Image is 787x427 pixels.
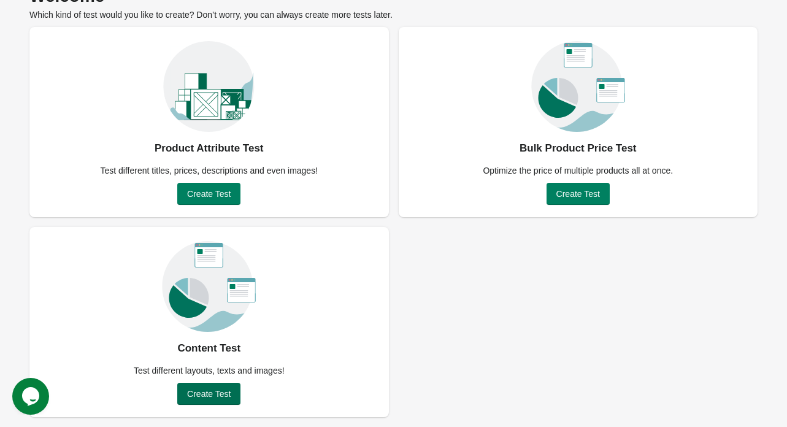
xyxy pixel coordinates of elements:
[547,183,610,205] button: Create Test
[187,389,231,399] span: Create Test
[187,189,231,199] span: Create Test
[520,139,637,158] div: Bulk Product Price Test
[556,189,600,199] span: Create Test
[93,164,325,177] div: Test different titles, prices, descriptions and even images!
[177,383,240,405] button: Create Test
[12,378,52,415] iframe: chat widget
[177,339,240,358] div: Content Test
[155,139,264,158] div: Product Attribute Test
[475,164,680,177] div: Optimize the price of multiple products all at once.
[126,364,292,377] div: Test different layouts, texts and images!
[177,183,240,205] button: Create Test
